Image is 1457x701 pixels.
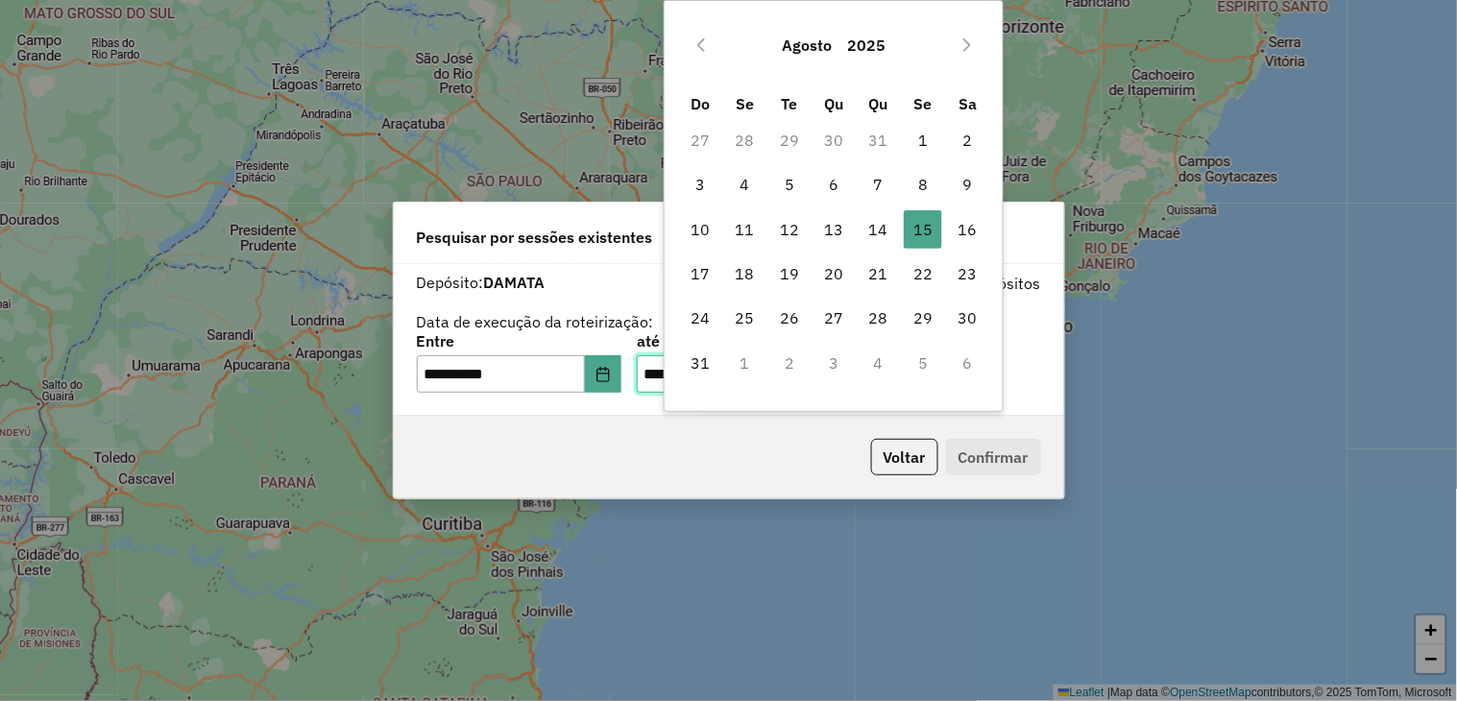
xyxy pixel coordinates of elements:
td: 6 [812,162,856,206]
span: 2 [949,121,987,159]
td: 21 [857,252,901,296]
td: 29 [901,296,945,340]
span: 27 [814,299,853,337]
td: 5 [767,162,812,206]
td: 28 [857,296,901,340]
span: 12 [770,210,809,249]
span: 23 [949,254,987,293]
span: 18 [726,254,765,293]
span: 6 [814,165,853,204]
td: 3 [678,162,722,206]
button: Choose Year [839,22,893,68]
span: 4 [726,165,765,204]
td: 11 [722,207,766,252]
span: Pesquisar por sessões existentes [417,226,653,249]
span: 1 [904,121,942,159]
td: 2 [767,341,812,385]
button: Previous Month [686,30,716,60]
span: 29 [904,299,942,337]
button: Choose Month [774,22,839,68]
span: Qu [824,94,843,113]
td: 8 [901,162,945,206]
td: 30 [812,118,856,162]
span: 14 [860,210,898,249]
td: 27 [812,296,856,340]
span: 25 [726,299,765,337]
td: 2 [945,118,989,162]
span: Sa [959,94,977,113]
td: 29 [767,118,812,162]
span: 10 [681,210,719,249]
td: 31 [857,118,901,162]
td: 18 [722,252,766,296]
td: 30 [945,296,989,340]
td: 20 [812,252,856,296]
span: Qu [869,94,888,113]
td: 23 [945,252,989,296]
td: 13 [812,207,856,252]
td: 26 [767,296,812,340]
span: Do [691,94,710,113]
td: 10 [678,207,722,252]
span: 26 [770,299,809,337]
span: 15 [904,210,942,249]
strong: DAMATA [484,273,546,292]
span: 17 [681,254,719,293]
td: 9 [945,162,989,206]
span: 7 [860,165,898,204]
label: Depósito: [417,271,546,294]
span: 11 [726,210,765,249]
button: Choose Date [585,355,621,394]
span: 8 [904,165,942,204]
button: Voltar [871,439,938,475]
td: 28 [722,118,766,162]
span: Se [914,94,933,113]
td: 4 [857,341,901,385]
td: 12 [767,207,812,252]
span: Se [736,94,754,113]
td: 25 [722,296,766,340]
span: 24 [681,299,719,337]
label: Data de execução da roteirização: [417,310,654,333]
span: 28 [860,299,898,337]
td: 1 [722,341,766,385]
td: 15 [901,207,945,252]
span: 9 [949,165,987,204]
span: 5 [770,165,809,204]
button: Next Month [952,30,983,60]
span: 22 [904,254,942,293]
span: 3 [681,165,719,204]
td: 3 [812,341,856,385]
td: 22 [901,252,945,296]
span: 13 [814,210,853,249]
span: Te [782,94,798,113]
td: 7 [857,162,901,206]
td: 5 [901,341,945,385]
span: 21 [860,254,898,293]
span: 19 [770,254,809,293]
td: 27 [678,118,722,162]
td: 6 [945,341,989,385]
td: 16 [945,207,989,252]
span: 16 [949,210,987,249]
td: 24 [678,296,722,340]
td: 31 [678,341,722,385]
label: Entre [417,329,621,352]
td: 19 [767,252,812,296]
td: 1 [901,118,945,162]
span: 20 [814,254,853,293]
span: 31 [681,344,719,382]
td: 17 [678,252,722,296]
td: 4 [722,162,766,206]
span: 30 [949,299,987,337]
td: 14 [857,207,901,252]
label: até [637,329,841,352]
